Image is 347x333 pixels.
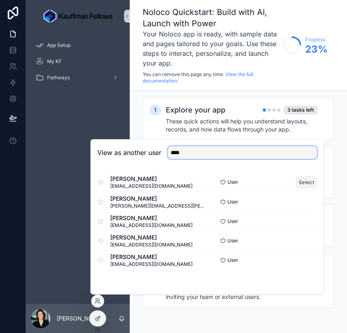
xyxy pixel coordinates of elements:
[305,36,328,43] span: Progress
[110,242,193,248] span: [EMAIL_ADDRESS][DOMAIN_NAME]
[47,42,71,49] span: App Setup
[110,233,193,242] span: [PERSON_NAME]
[296,176,317,188] button: Select
[31,70,125,85] a: Pathways
[110,214,193,222] span: [PERSON_NAME]
[227,257,238,263] span: User
[110,222,193,229] span: [EMAIL_ADDRESS][DOMAIN_NAME]
[47,58,62,65] span: My KF
[110,203,207,209] span: [PERSON_NAME][EMAIL_ADDRESS][PERSON_NAME][DOMAIN_NAME]
[143,29,279,68] h3: Your Noloco app is ready, with sample data and pages tailored to your goals. Use these steps to i...
[110,175,193,183] span: [PERSON_NAME]
[43,10,112,23] img: App logo
[143,71,224,77] span: You can remove this page any time.
[26,32,130,95] div: scrollable content
[110,183,193,189] span: [EMAIL_ADDRESS][DOMAIN_NAME]
[227,238,238,244] span: User
[97,148,161,157] h2: View as another user
[110,253,193,261] span: [PERSON_NAME]
[31,38,125,53] a: App Setup
[227,179,238,185] span: User
[47,74,70,81] span: Pathways
[110,261,193,267] span: [EMAIL_ADDRESS][DOMAIN_NAME]
[110,195,207,203] span: [PERSON_NAME]
[143,6,279,29] h1: Noloco Quickstart: Build with AI, Launch with Power
[227,218,238,225] span: User
[31,54,125,69] a: My KF
[143,71,253,84] a: View the full documentation.
[57,314,103,322] p: [PERSON_NAME]
[305,43,328,56] span: 23 %
[227,199,238,205] span: User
